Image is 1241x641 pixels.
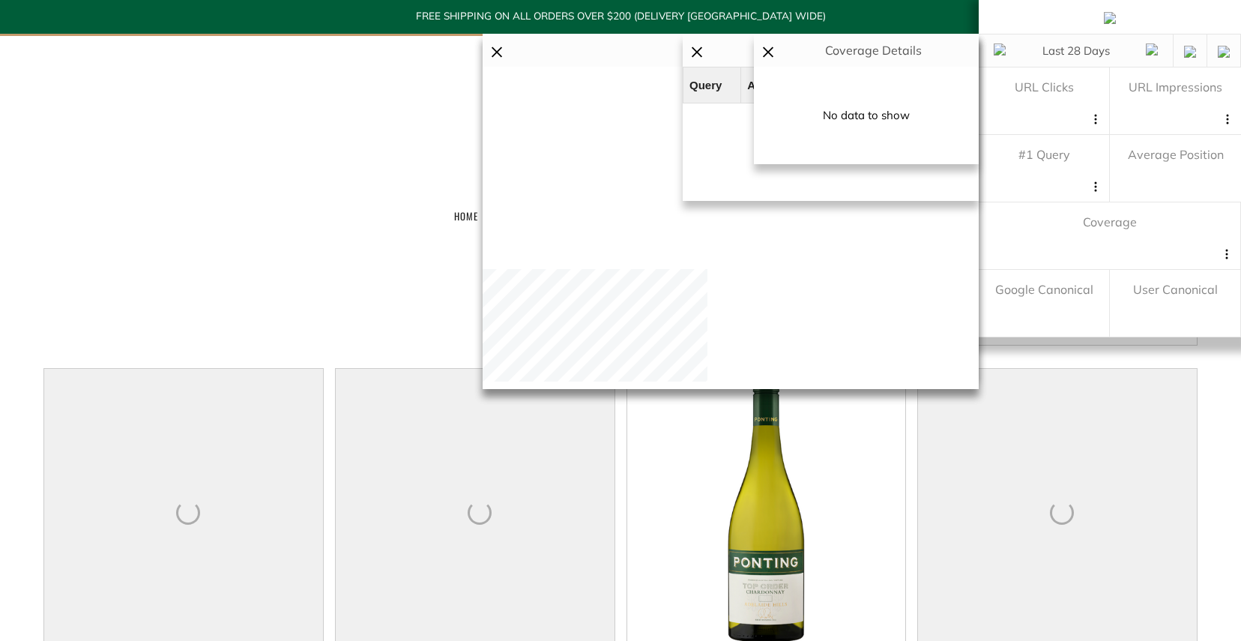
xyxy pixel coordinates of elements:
a: Home [454,204,478,228]
th: Avg.Pos. [741,67,818,103]
img: down-arrow.png [1146,43,1158,58]
span: URL Clicks [1015,79,1074,94]
span: Coverage [1083,214,1137,229]
h1: The Collection [396,256,845,292]
span: User Canonical [1133,282,1218,297]
span: × [490,28,504,73]
span: No data to show [823,104,910,127]
span: Last 28 Days [1042,40,1110,62]
span: URL Impressions [504,38,971,62]
span: Average Position [1128,147,1224,162]
span: URL Impressions [1129,79,1222,94]
span: Google Canonical [995,282,1093,297]
img: monitor.png [1184,46,1196,58]
span: × [761,28,775,73]
span: × [690,28,704,73]
img: calendar.png [994,43,1006,58]
img: Ponting Wines [471,36,770,203]
img: banner_logo.png [1104,12,1116,24]
th: Query [683,67,741,103]
span: Coverage Details [775,38,971,62]
span: #1 Query [1018,147,1070,162]
img: smartphone.png [1218,46,1230,58]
